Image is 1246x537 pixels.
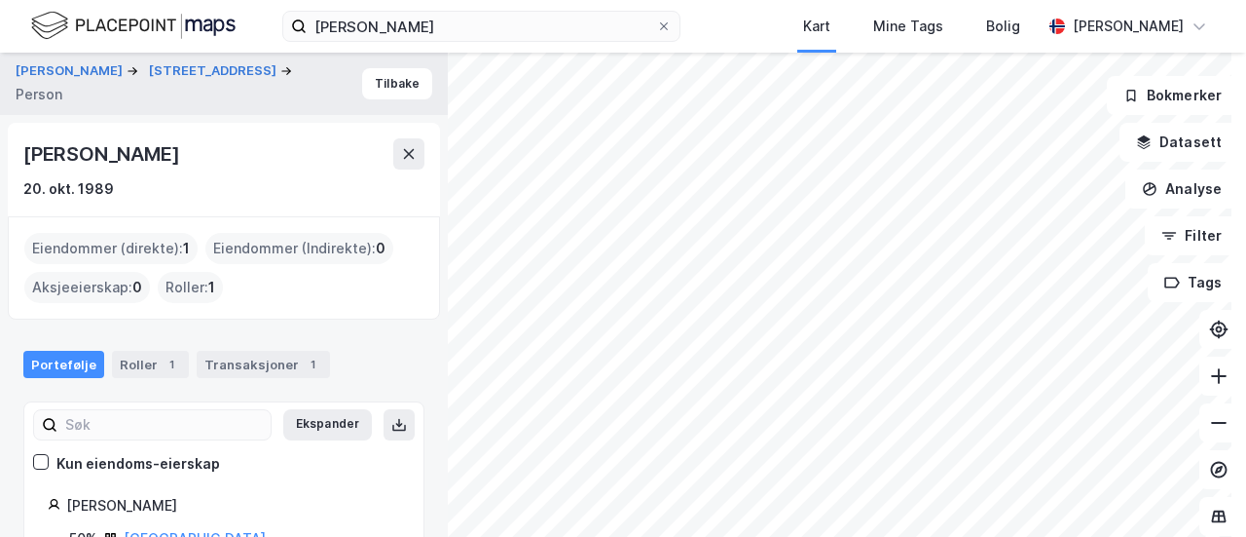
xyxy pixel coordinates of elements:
[162,355,181,374] div: 1
[208,276,215,299] span: 1
[23,138,183,170] div: [PERSON_NAME]
[16,61,127,81] button: [PERSON_NAME]
[132,276,142,299] span: 0
[57,410,271,440] input: Søk
[1148,263,1238,302] button: Tags
[56,452,220,476] div: Kun eiendoms-eierskap
[1119,123,1238,162] button: Datasett
[31,9,236,43] img: logo.f888ab2527a4732fd821a326f86c7f29.svg
[1125,170,1238,209] button: Analyse
[149,61,280,81] button: [STREET_ADDRESS]
[1073,15,1184,38] div: [PERSON_NAME]
[283,409,372,441] button: Ekspander
[23,351,104,378] div: Portefølje
[803,15,830,38] div: Kart
[986,15,1020,38] div: Bolig
[1145,216,1238,255] button: Filter
[362,68,432,99] button: Tilbake
[197,351,330,378] div: Transaksjoner
[24,272,150,303] div: Aksjeeierskap :
[16,83,62,106] div: Person
[303,355,322,374] div: 1
[24,233,198,264] div: Eiendommer (direkte) :
[112,351,189,378] div: Roller
[183,237,190,260] span: 1
[376,237,385,260] span: 0
[158,272,223,303] div: Roller :
[873,15,943,38] div: Mine Tags
[23,177,114,201] div: 20. okt. 1989
[1149,443,1246,537] iframe: Chat Widget
[205,233,393,264] div: Eiendommer (Indirekte) :
[66,494,400,518] div: [PERSON_NAME]
[307,12,656,41] input: Søk på adresse, matrikkel, gårdeiere, leietakere eller personer
[1107,76,1238,115] button: Bokmerker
